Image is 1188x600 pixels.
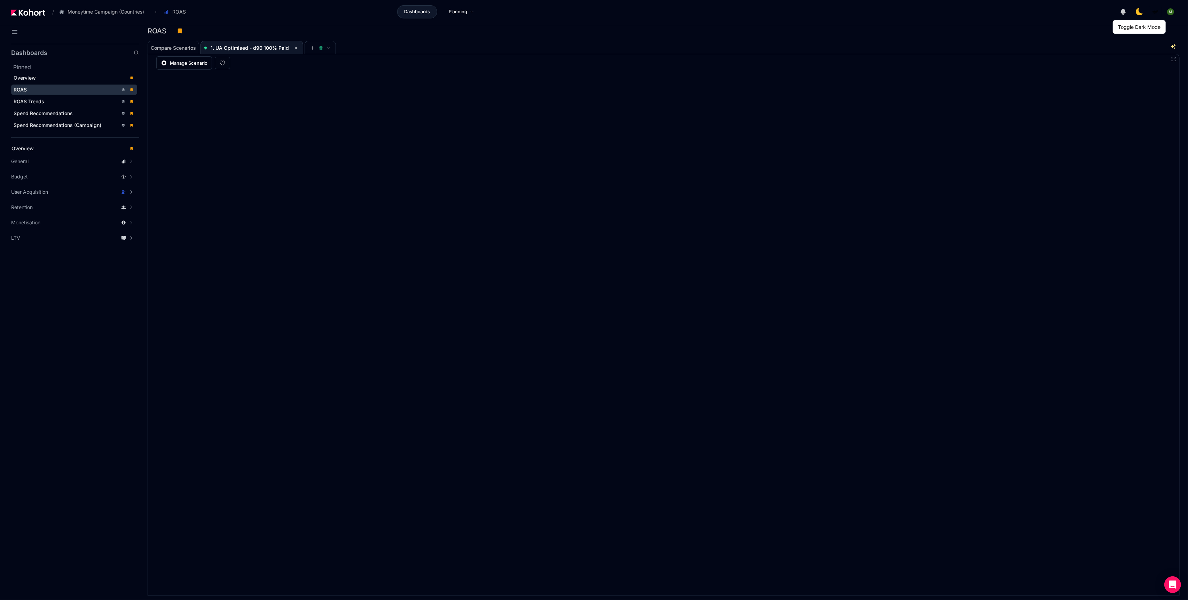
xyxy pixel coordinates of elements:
span: › [154,9,158,15]
span: 1. UA Optimised - d90 100% Paid [211,45,289,51]
h2: Dashboards [11,50,47,56]
span: Moneytime Campaign (Countries) [68,8,144,15]
span: General [11,158,29,165]
div: Toggle Dark Mode [1117,22,1162,32]
img: Kohort logo [11,9,45,16]
h2: Pinned [13,63,139,71]
a: Spend Recommendations (Campaign) [11,120,137,130]
a: Spend Recommendations [11,108,137,119]
span: Monetisation [11,219,40,226]
button: Fullscreen [1171,56,1177,62]
span: Overview [11,145,34,151]
button: ROAS [160,6,193,18]
span: Retention [11,204,33,211]
a: Planning [441,5,481,18]
span: Dashboards [404,8,430,15]
a: Overview [11,73,137,83]
span: / [47,8,54,16]
span: Spend Recommendations [14,110,73,116]
span: Spend Recommendations (Campaign) [14,122,101,128]
span: ROAS [14,87,27,93]
a: Dashboards [397,5,437,18]
span: User Acquisition [11,189,48,195]
span: Planning [449,8,467,15]
button: Moneytime Campaign (Countries) [55,6,151,18]
span: Overview [14,75,36,81]
span: LTV [11,234,20,241]
a: ROAS Trends [11,96,137,107]
a: Manage Scenario [156,56,212,70]
span: ROAS Trends [14,98,44,104]
span: ROAS [172,8,186,15]
span: Compare Scenarios [151,46,196,50]
div: Open Intercom Messenger [1164,576,1181,593]
a: ROAS [11,85,137,95]
span: Manage Scenario [170,59,207,66]
a: Overview [9,143,137,154]
h3: ROAS [148,27,171,34]
img: logo_MoneyTimeLogo_1_20250619094856634230.png [1152,8,1159,15]
span: Budget [11,173,28,180]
